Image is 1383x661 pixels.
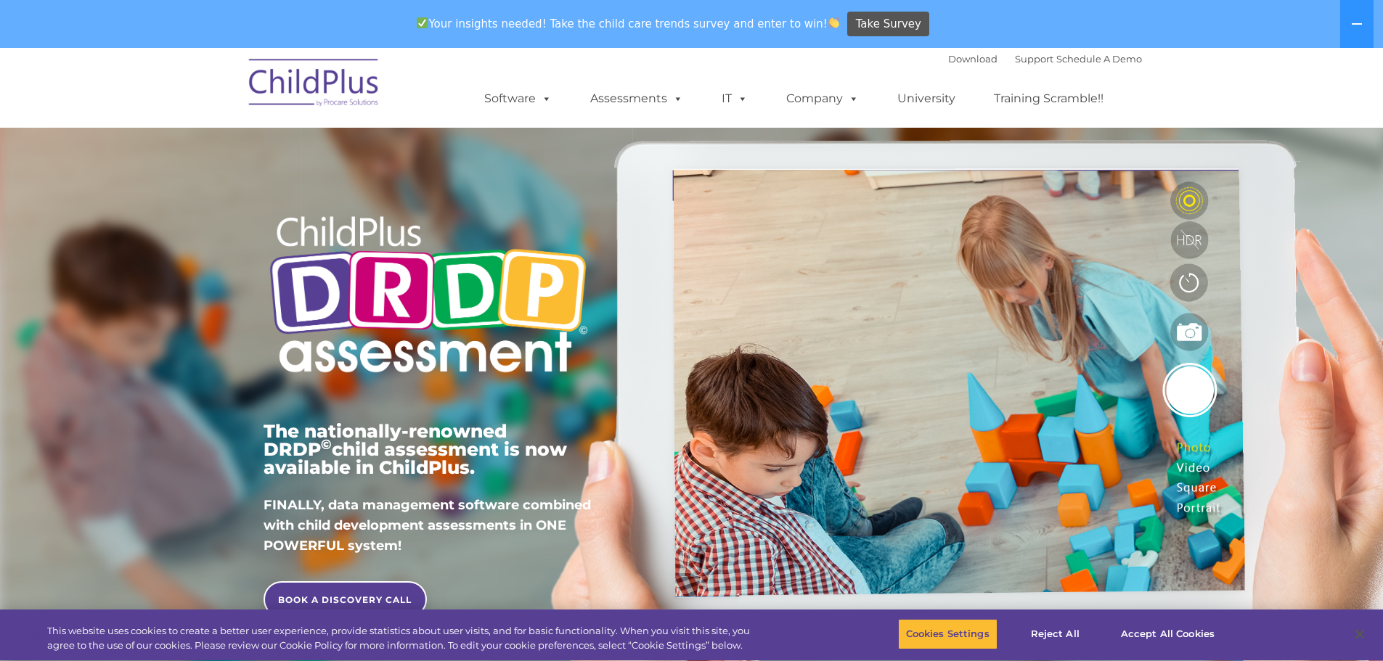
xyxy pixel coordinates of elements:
[847,12,929,37] a: Take Survey
[1056,53,1142,65] a: Schedule A Demo
[1010,619,1101,649] button: Reject All
[264,197,593,397] img: Copyright - DRDP Logo Light
[772,84,873,113] a: Company
[883,84,970,113] a: University
[411,9,846,38] span: Your insights needed! Take the child care trends survey and enter to win!
[1113,619,1223,649] button: Accept All Cookies
[898,619,998,649] button: Cookies Settings
[470,84,566,113] a: Software
[576,84,698,113] a: Assessments
[828,17,839,28] img: 👏
[264,581,427,617] a: BOOK A DISCOVERY CALL
[979,84,1118,113] a: Training Scramble!!
[856,12,921,37] span: Take Survey
[47,624,761,652] div: This website uses cookies to create a better user experience, provide statistics about user visit...
[1344,618,1376,650] button: Close
[1015,53,1053,65] a: Support
[242,49,387,121] img: ChildPlus by Procare Solutions
[948,53,998,65] a: Download
[264,497,591,554] span: FINALLY, data management software combined with child development assessments in ONE POWERFUL sys...
[321,436,332,453] sup: ©
[417,17,428,28] img: ✅
[948,53,1142,65] font: |
[707,84,762,113] a: IT
[264,420,567,478] span: The nationally-renowned DRDP child assessment is now available in ChildPlus.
